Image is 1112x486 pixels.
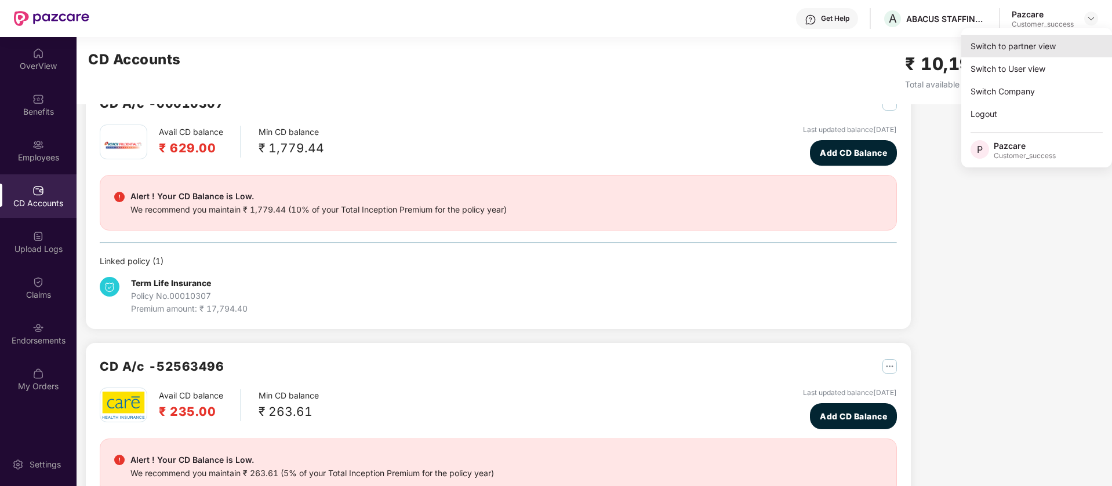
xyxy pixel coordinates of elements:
div: Policy No. 00010307 [131,290,248,302]
div: Linked policy ( 1 ) [100,255,897,268]
div: Last updated balance [DATE] [803,125,897,136]
div: Premium amount: ₹ 17,794.40 [131,302,248,315]
div: We recommend you maintain ₹ 263.61 (5% of your Total Inception Premium for the policy year) [130,467,494,480]
div: Avail CD balance [159,389,241,421]
div: We recommend you maintain ₹ 1,779.44 (10% of your Total Inception Premium for the policy year) [130,203,507,216]
h2: CD Accounts [88,49,181,71]
div: Switch to partner view [961,35,1112,57]
img: svg+xml;base64,PHN2ZyBpZD0iTXlfT3JkZXJzIiBkYXRhLW5hbWU9Ik15IE9yZGVycyIgeG1sbnM9Imh0dHA6Ly93d3cudz... [32,368,44,379]
img: svg+xml;base64,PHN2ZyBpZD0iSG9tZSIgeG1sbnM9Imh0dHA6Ly93d3cudzMub3JnLzIwMDAvc3ZnIiB3aWR0aD0iMjAiIG... [32,47,44,59]
img: svg+xml;base64,PHN2ZyBpZD0iRHJvcGRvd24tMzJ4MzIiIHhtbG5zPSJodHRwOi8vd3d3LnczLm9yZy8yMDAwL3N2ZyIgd2... [1086,14,1096,23]
img: New Pazcare Logo [14,11,89,26]
h2: ₹ 235.00 [159,402,223,421]
img: svg+xml;base64,PHN2ZyBpZD0iU2V0dGluZy0yMHgyMCIgeG1sbnM9Imh0dHA6Ly93d3cudzMub3JnLzIwMDAvc3ZnIiB3aW... [12,459,24,470]
img: svg+xml;base64,PHN2ZyBpZD0iRW1wbG95ZWVzIiB4bWxucz0iaHR0cDovL3d3dy53My5vcmcvMjAwMC9zdmciIHdpZHRoPS... [32,139,44,151]
div: Settings [26,459,64,470]
img: svg+xml;base64,PHN2ZyBpZD0iQ2xhaW0iIHhtbG5zPSJodHRwOi8vd3d3LnczLm9yZy8yMDAwL3N2ZyIgd2lkdGg9IjIwIi... [32,276,44,288]
img: svg+xml;base64,PHN2ZyBpZD0iRW5kb3JzZW1lbnRzIiB4bWxucz0iaHR0cDovL3d3dy53My5vcmcvMjAwMC9zdmciIHdpZH... [32,322,44,334]
img: svg+xml;base64,PHN2ZyBpZD0iVXBsb2FkX0xvZ3MiIGRhdGEtbmFtZT0iVXBsb2FkIExvZ3MiIHhtbG5zPSJodHRwOi8vd3... [32,231,44,242]
div: Avail CD balance [159,126,241,158]
img: svg+xml;base64,PHN2ZyB4bWxucz0iaHR0cDovL3d3dy53My5vcmcvMjAwMC9zdmciIHdpZHRoPSIyNSIgaGVpZ2h0PSIyNS... [882,359,897,374]
div: Alert ! Your CD Balance is Low. [130,189,507,203]
img: care.png [101,391,146,419]
div: Switch to User view [961,57,1112,80]
span: Total available CD balance [905,79,1006,89]
div: Alert ! Your CD Balance is Low. [130,453,494,467]
img: svg+xml;base64,PHN2ZyB4bWxucz0iaHR0cDovL3d3dy53My5vcmcvMjAwMC9zdmciIHdpZHRoPSIzNCIgaGVpZ2h0PSIzNC... [100,277,119,297]
div: Switch Company [961,80,1112,103]
div: Min CD balance [259,389,319,421]
img: svg+xml;base64,PHN2ZyBpZD0iSGVscC0zMngzMiIgeG1sbnM9Imh0dHA6Ly93d3cudzMub3JnLzIwMDAvc3ZnIiB3aWR0aD... [805,14,816,25]
div: Customer_success [994,151,1056,160]
h2: ₹ 10,193.00 [905,50,1010,78]
div: ₹ 263.61 [259,402,319,421]
span: A [889,12,897,25]
div: Min CD balance [259,126,324,158]
img: svg+xml;base64,PHN2ZyBpZD0iQmVuZWZpdHMiIHhtbG5zPSJodHRwOi8vd3d3LnczLm9yZy8yMDAwL3N2ZyIgd2lkdGg9Ij... [32,93,44,105]
span: Add CD Balance [820,410,887,423]
div: Pazcare [994,140,1056,151]
span: Add CD Balance [820,147,887,159]
img: svg+xml;base64,PHN2ZyBpZD0iRGFuZ2VyX2FsZXJ0IiBkYXRhLW5hbWU9IkRhbmdlciBhbGVydCIgeG1sbnM9Imh0dHA6Ly... [114,455,125,465]
div: Customer_success [1012,20,1074,29]
button: Add CD Balance [810,403,897,429]
div: ₹ 1,779.44 [259,138,324,158]
div: Pazcare [1012,9,1074,20]
img: svg+xml;base64,PHN2ZyBpZD0iQ0RfQWNjb3VudHMiIGRhdGEtbmFtZT0iQ0QgQWNjb3VudHMiIHhtbG5zPSJodHRwOi8vd3... [32,185,44,196]
b: Term Life Insurance [131,278,211,288]
span: P [977,142,983,156]
button: Add CD Balance [810,140,897,166]
img: svg+xml;base64,PHN2ZyBpZD0iRGFuZ2VyX2FsZXJ0IiBkYXRhLW5hbWU9IkRhbmdlciBhbGVydCIgeG1sbnM9Imh0dHA6Ly... [114,192,125,202]
div: ABACUS STAFFING AND SERVICES PRIVATE LIMITED [906,13,987,24]
div: Get Help [821,14,849,23]
h2: ₹ 629.00 [159,138,223,158]
div: Last updated balance [DATE] [803,388,897,399]
img: iciciprud.png [103,125,144,166]
h2: CD A/c - 52563496 [100,357,224,376]
div: Logout [961,103,1112,125]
